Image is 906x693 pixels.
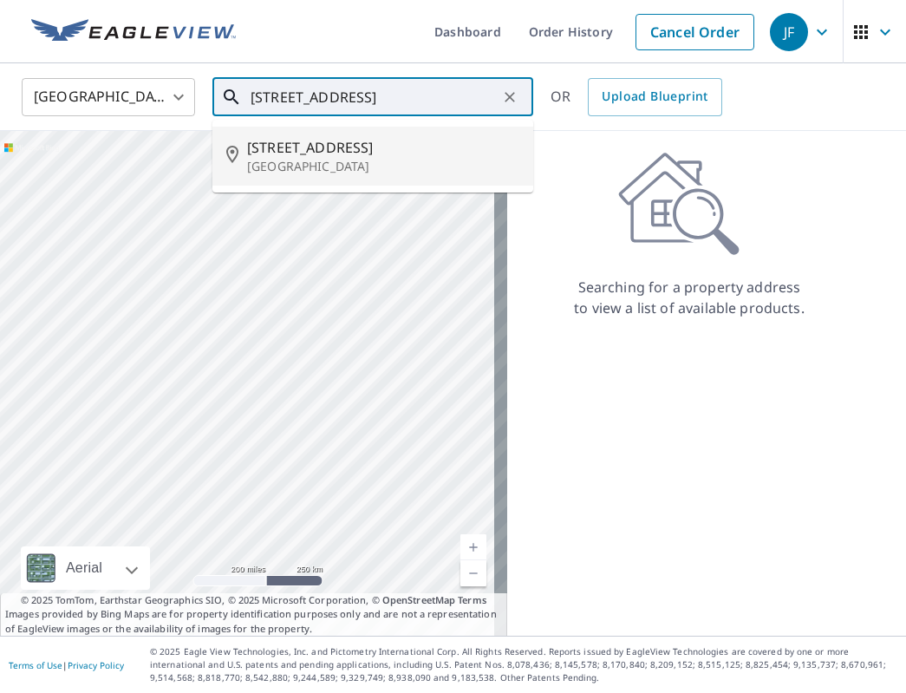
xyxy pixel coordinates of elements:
[22,73,195,121] div: [GEOGRAPHIC_DATA]
[588,78,721,116] a: Upload Blueprint
[602,86,707,108] span: Upload Blueprint
[61,546,108,590] div: Aerial
[770,13,808,51] div: JF
[251,73,498,121] input: Search by address or latitude-longitude
[9,659,62,671] a: Terms of Use
[247,158,519,175] p: [GEOGRAPHIC_DATA]
[150,645,897,684] p: © 2025 Eagle View Technologies, Inc. and Pictometry International Corp. All Rights Reserved. Repo...
[247,137,519,158] span: [STREET_ADDRESS]
[21,546,150,590] div: Aerial
[31,19,236,45] img: EV Logo
[382,593,455,606] a: OpenStreetMap
[551,78,722,116] div: OR
[573,277,805,318] p: Searching for a property address to view a list of available products.
[460,534,486,560] a: Current Level 5, Zoom In
[68,659,124,671] a: Privacy Policy
[458,593,486,606] a: Terms
[9,660,124,670] p: |
[498,85,522,109] button: Clear
[636,14,754,50] a: Cancel Order
[460,560,486,586] a: Current Level 5, Zoom Out
[21,593,486,608] span: © 2025 TomTom, Earthstar Geographics SIO, © 2025 Microsoft Corporation, ©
